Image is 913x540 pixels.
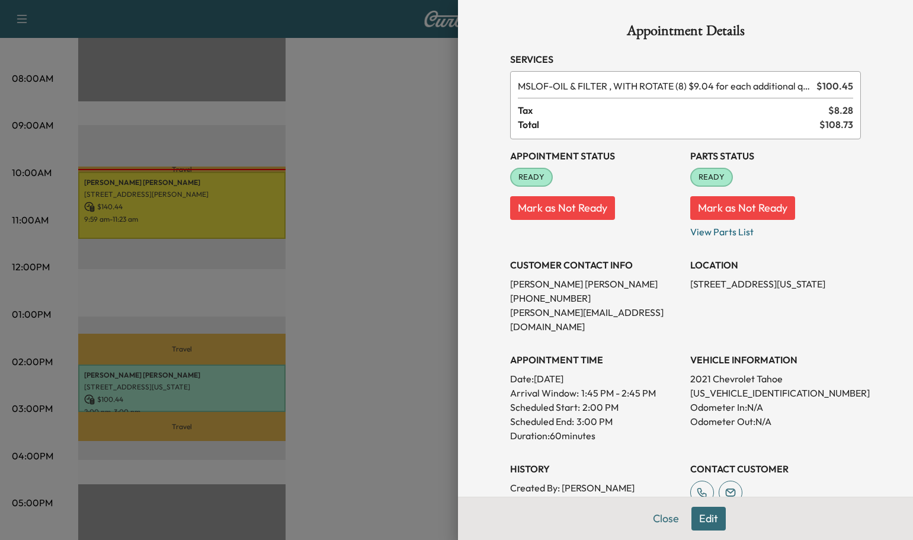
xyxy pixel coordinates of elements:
h3: CUSTOMER CONTACT INFO [510,258,681,272]
p: Created At : [DATE] 3:01:36 PM [510,495,681,509]
p: 2021 Chevrolet Tahoe [690,372,861,386]
span: OIL & FILTER , WITH ROTATE (8) $9.04 for each additional quart [518,79,812,93]
p: [PERSON_NAME][EMAIL_ADDRESS][DOMAIN_NAME] [510,305,681,334]
h3: CONTACT CUSTOMER [690,462,861,476]
h3: Services [510,52,861,66]
h3: Appointment Status [510,149,681,163]
p: [STREET_ADDRESS][US_STATE] [690,277,861,291]
h3: LOCATION [690,258,861,272]
span: $ 8.28 [828,103,853,117]
span: Tax [518,103,828,117]
p: [PERSON_NAME] [PERSON_NAME] [510,277,681,291]
span: READY [691,171,732,183]
p: Odometer Out: N/A [690,414,861,429]
span: Total [518,117,819,132]
span: 1:45 PM - 2:45 PM [581,386,656,400]
p: Arrival Window: [510,386,681,400]
p: 2:00 PM [582,400,619,414]
p: [US_VEHICLE_IDENTIFICATION_NUMBER] [690,386,861,400]
h3: APPOINTMENT TIME [510,353,681,367]
p: Duration: 60 minutes [510,429,681,443]
p: 3:00 PM [576,414,613,429]
h3: VEHICLE INFORMATION [690,353,861,367]
p: Created By : [PERSON_NAME] [510,481,681,495]
button: Edit [691,507,726,531]
p: [PHONE_NUMBER] [510,291,681,305]
button: Close [645,507,687,531]
p: Scheduled End: [510,414,574,429]
span: $ 100.45 [816,79,853,93]
p: Odometer In: N/A [690,400,861,414]
p: Date: [DATE] [510,372,681,386]
button: Mark as Not Ready [510,196,615,220]
p: View Parts List [690,220,861,239]
button: Mark as Not Ready [690,196,795,220]
p: Scheduled Start: [510,400,580,414]
h3: Parts Status [690,149,861,163]
span: $ 108.73 [819,117,853,132]
h1: Appointment Details [510,24,861,43]
h3: History [510,462,681,476]
span: READY [511,171,552,183]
